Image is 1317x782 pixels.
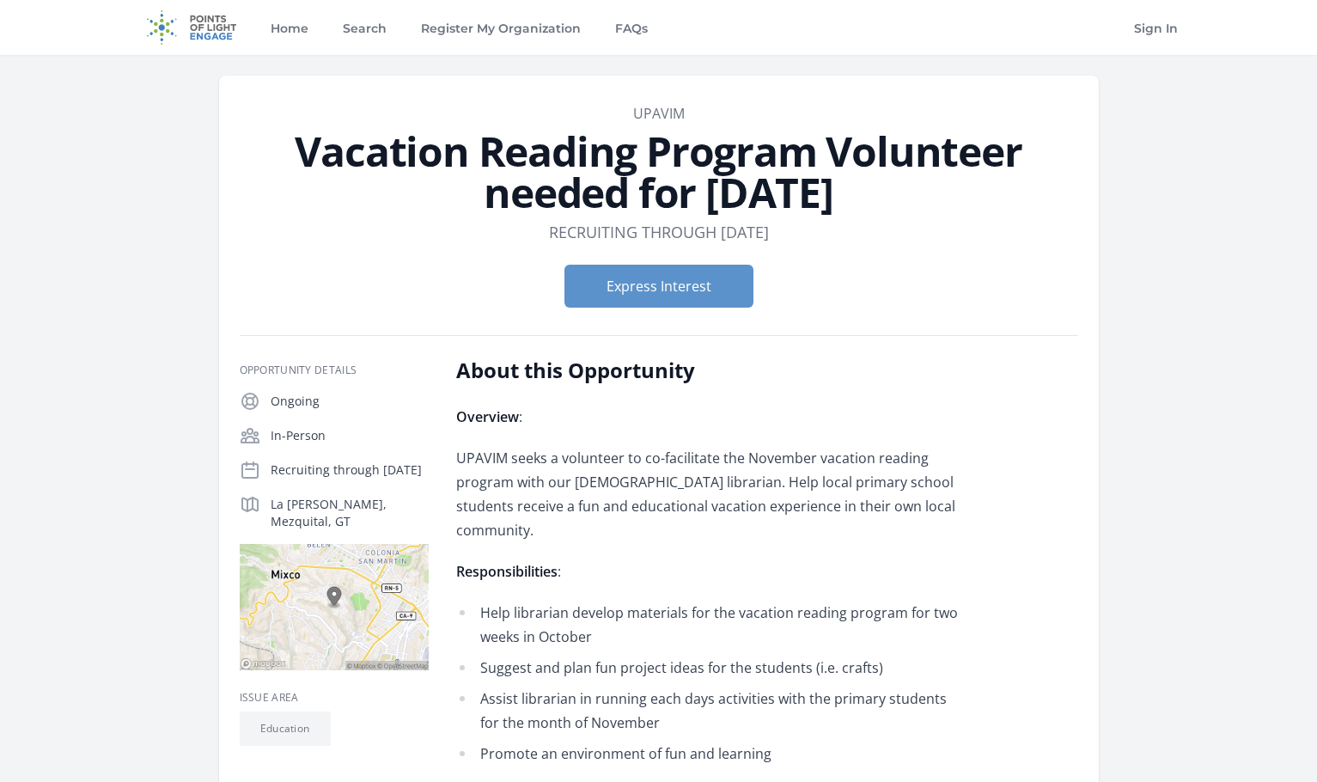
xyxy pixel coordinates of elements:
[456,601,959,649] li: Help librarian develop materials for the vacation reading program for two weeks in October
[456,656,959,680] li: Suggest and plan fun project ideas for the students (i.e. crafts)
[633,104,685,123] a: UPAVIM
[240,364,429,377] h3: Opportunity Details
[271,393,429,410] p: Ongoing
[456,687,959,735] li: Assist librarian in running each days activities with the primary students for the month of November
[240,544,429,670] img: Map
[456,446,959,542] p: UPAVIM seeks a volunteer to co-facilitate the November vacation reading program with our [DEMOGRA...
[564,265,753,308] button: Express Interest
[271,427,429,444] p: In-Person
[456,407,519,426] strong: Overview
[456,742,959,766] li: Promote an environment of fun and learning
[549,220,769,244] dd: Recruiting through [DATE]
[271,461,429,479] p: Recruiting through [DATE]
[456,559,959,583] p: :
[456,357,959,384] h2: About this Opportunity
[456,405,959,429] p: :
[240,712,331,746] li: Education
[240,131,1078,213] h1: Vacation Reading Program Volunteer needed for [DATE]
[271,496,429,530] p: La [PERSON_NAME], Mezquital, GT
[456,562,558,581] strong: Responsibilities
[240,691,429,705] h3: Issue area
